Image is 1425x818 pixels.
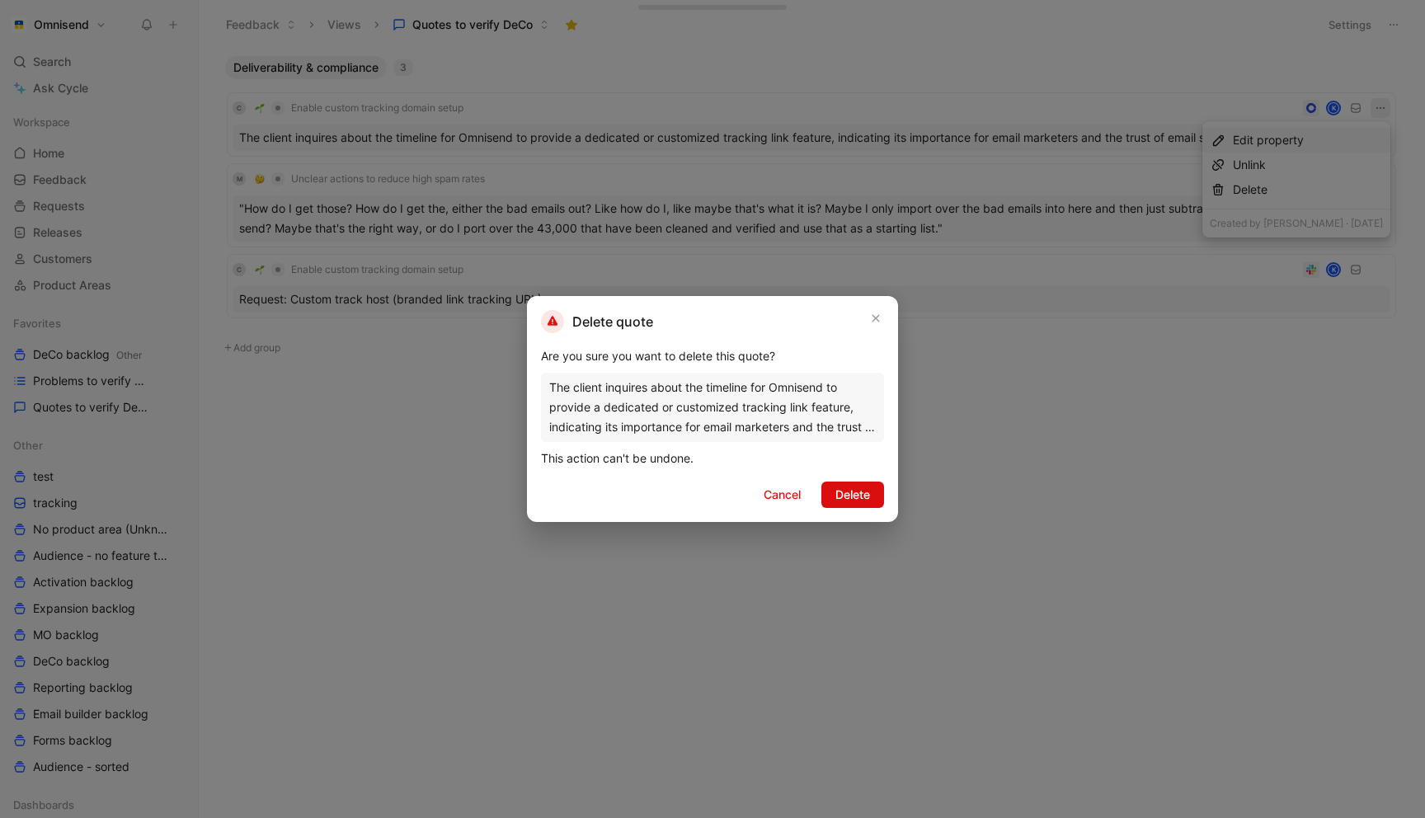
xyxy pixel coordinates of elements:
div: Are you sure you want to delete this quote? This action can't be undone. [541,346,884,468]
button: Delete [821,482,884,508]
span: Delete [835,485,870,505]
button: Cancel [750,482,815,508]
span: Cancel [764,485,801,505]
div: The client inquires about the timeline for Omnisend to provide a dedicated or customized tracking... [549,378,876,437]
h2: Delete quote [541,310,653,333]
